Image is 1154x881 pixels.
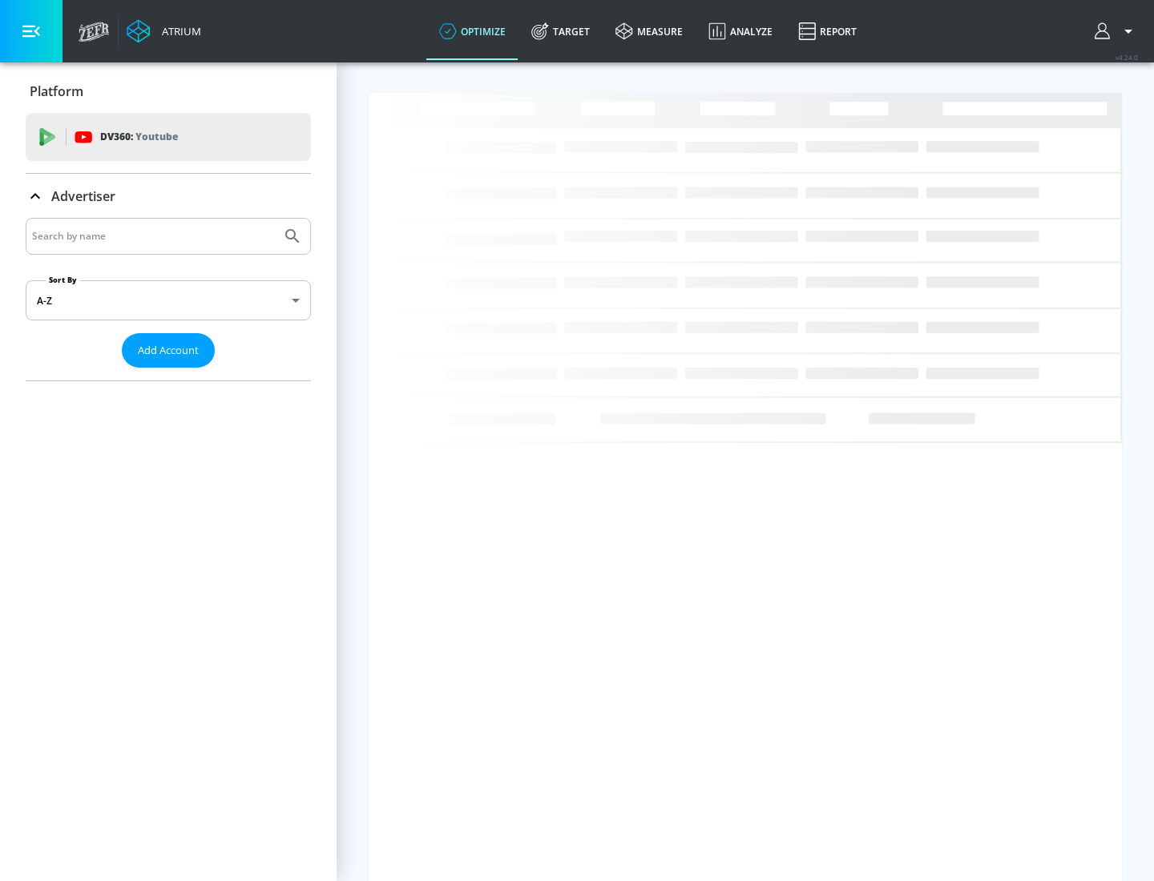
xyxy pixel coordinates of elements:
[138,341,199,360] span: Add Account
[155,24,201,38] div: Atrium
[603,2,696,60] a: measure
[518,2,603,60] a: Target
[100,128,178,146] p: DV360:
[26,69,311,114] div: Platform
[26,174,311,219] div: Advertiser
[696,2,785,60] a: Analyze
[26,280,311,320] div: A-Z
[51,187,115,205] p: Advertiser
[127,19,201,43] a: Atrium
[32,226,275,247] input: Search by name
[785,2,870,60] a: Report
[1116,53,1138,62] span: v 4.24.0
[122,333,215,368] button: Add Account
[26,368,311,380] nav: list of Advertiser
[30,82,83,100] p: Platform
[26,113,311,161] div: DV360: Youtube
[26,218,311,380] div: Advertiser
[46,275,80,285] label: Sort By
[426,2,518,60] a: optimize
[135,128,178,145] p: Youtube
